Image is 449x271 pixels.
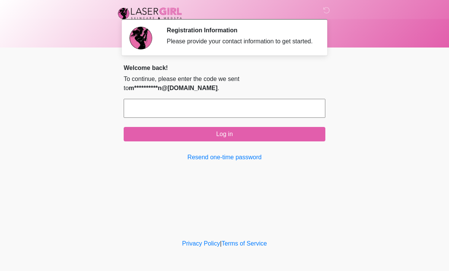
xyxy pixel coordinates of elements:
div: Please provide your contact information to get started. [167,37,314,46]
h2: Registration Information [167,27,314,34]
a: Privacy Policy [182,240,220,247]
h2: Welcome back! [124,64,325,71]
a: Resend one-time password [124,153,325,162]
img: Agent Avatar [129,27,152,49]
button: Log in [124,127,325,141]
p: To continue, please enter the code we sent to . [124,74,325,93]
a: | [220,240,221,247]
img: Laser Girl Med Spa LLC Logo [116,6,184,21]
a: Terms of Service [221,240,267,247]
